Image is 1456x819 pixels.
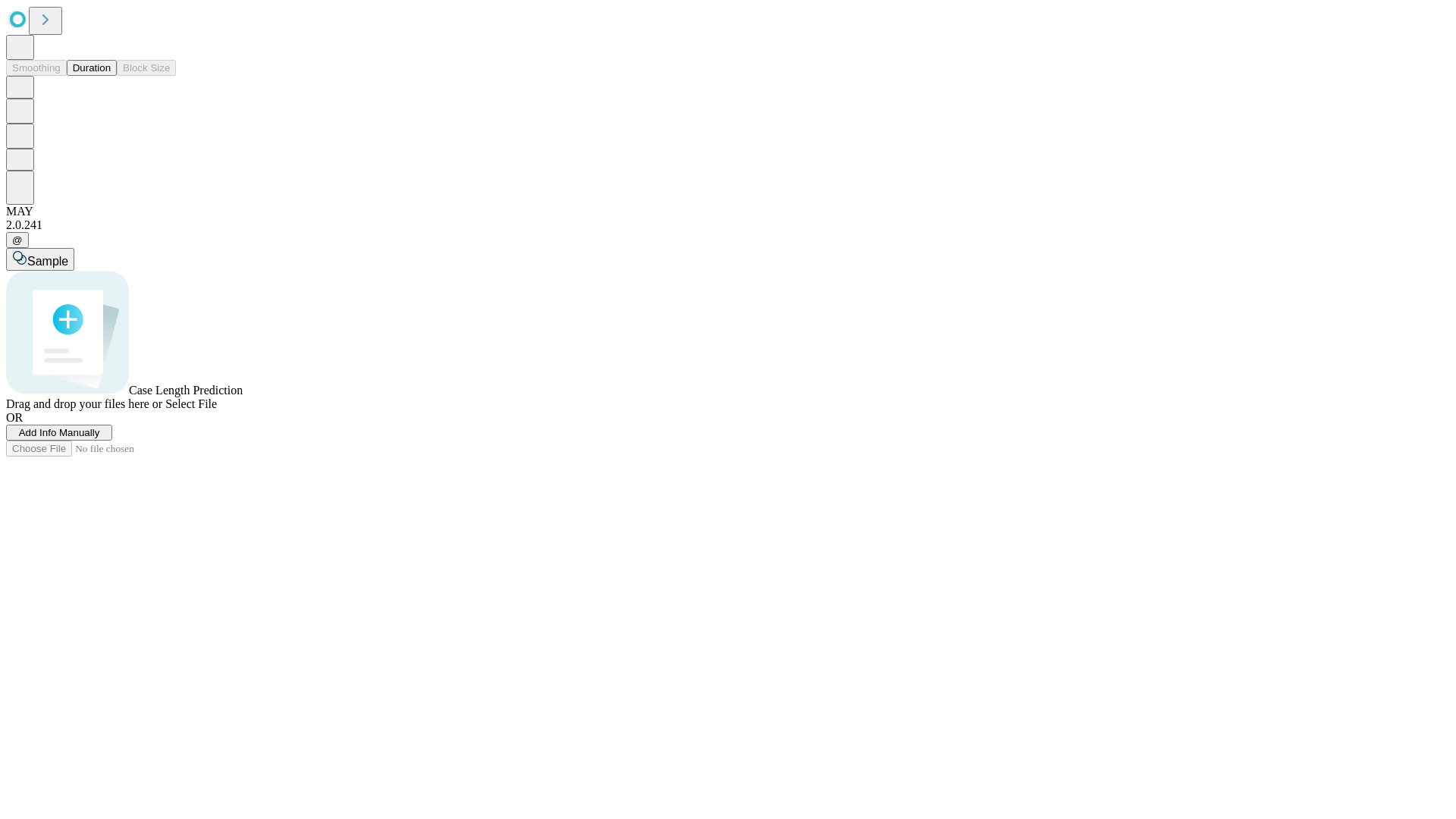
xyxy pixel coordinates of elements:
[12,234,23,246] span: @
[6,218,1450,232] div: 2.0.241
[6,60,67,76] button: Smoothing
[6,205,1450,218] div: MAY
[6,411,23,424] span: OR
[117,60,176,76] button: Block Size
[165,397,217,410] span: Select File
[6,248,74,271] button: Sample
[27,255,68,268] span: Sample
[6,397,162,410] span: Drag and drop your files here or
[6,425,112,441] button: Add Info Manually
[19,427,100,438] span: Add Info Manually
[6,232,29,248] button: @
[67,60,117,76] button: Duration
[129,384,243,397] span: Case Length Prediction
